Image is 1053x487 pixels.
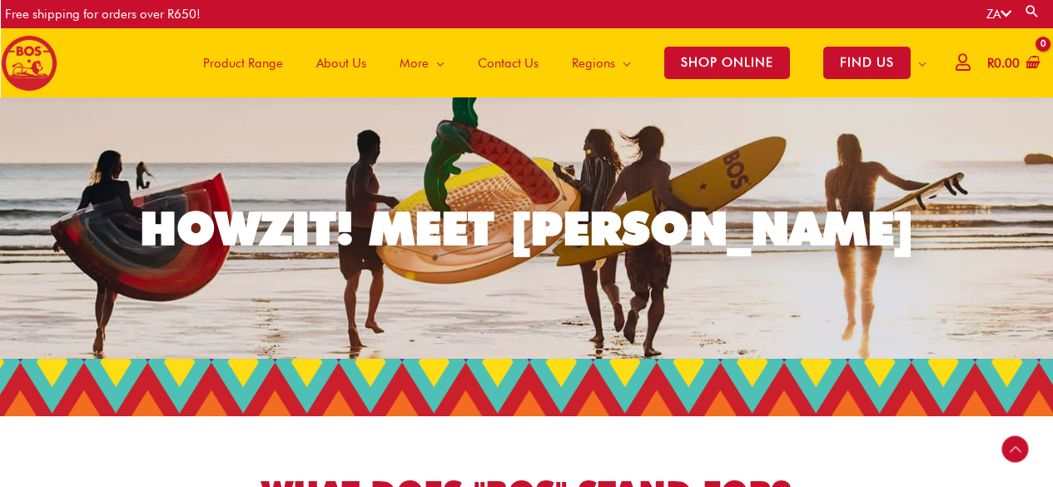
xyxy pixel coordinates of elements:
[664,47,790,79] span: SHOP ONLINE
[984,45,1041,82] a: View Shopping Cart, empty
[987,56,994,71] span: R
[186,28,300,97] a: Product Range
[987,56,1020,71] bdi: 0.00
[300,28,383,97] a: About Us
[174,28,943,97] nav: Site Navigation
[1024,3,1041,19] a: Search button
[823,47,911,79] span: FIND US
[383,28,461,97] a: More
[648,28,807,97] a: SHOP ONLINE
[478,38,539,88] span: Contact Us
[555,28,648,97] a: Regions
[400,38,429,88] span: More
[1,35,57,92] img: BOS logo finals-200px
[316,38,366,88] span: About Us
[140,206,914,251] div: HOWZIT! MEET [PERSON_NAME]
[203,38,283,88] span: Product Range
[461,28,555,97] a: Contact Us
[572,38,615,88] span: Regions
[986,7,1011,22] a: ZA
